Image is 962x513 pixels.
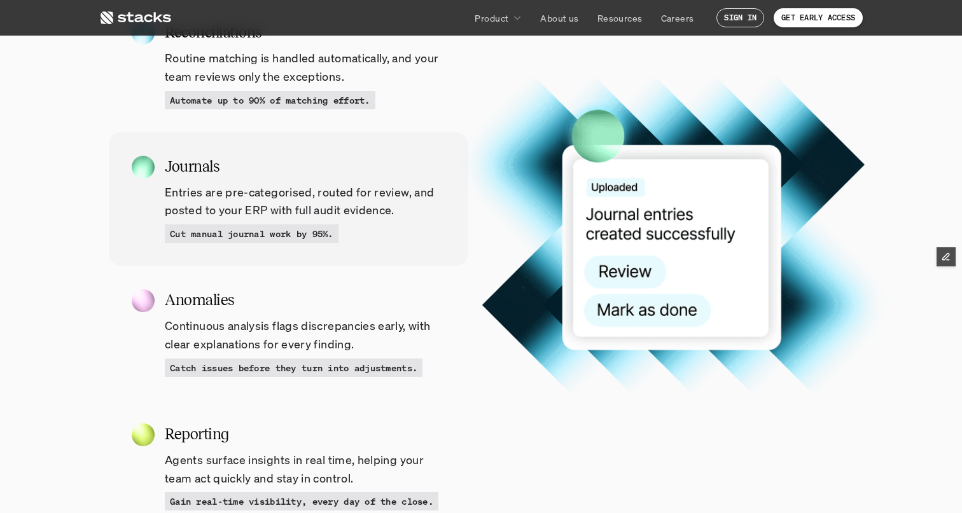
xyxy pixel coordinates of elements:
[540,11,578,25] p: About us
[724,13,756,22] p: SIGN IN
[475,11,508,25] p: Product
[165,155,445,178] h5: Journals
[170,227,333,240] p: Cut manual journal work by 95%.
[165,289,445,311] h5: Anomalies
[937,247,956,266] button: Edit Framer Content
[653,6,702,29] a: Careers
[597,11,643,25] p: Resources
[165,451,445,488] p: Agents surface insights in real time, helping your team act quickly and stay in control.
[165,183,445,220] p: Entries are pre-categorised, routed for review, and posted to your ERP with full audit evidence.
[165,317,445,353] p: Continuous analysis flags discrepancies early, with clear explanations for every finding.
[170,361,417,374] p: Catch issues before they turn into adjustments.
[170,93,370,107] p: Automate up to 90% of matching effort.
[716,8,764,27] a: SIGN IN
[781,13,855,22] p: GET EARLY ACCESS
[590,6,650,29] a: Resources
[170,495,433,508] p: Gain real-time visibility, every day of the close.
[165,423,445,446] h5: Reporting
[165,49,445,86] p: Routine matching is handled automatically, and your team reviews only the exceptions.
[533,6,586,29] a: About us
[661,11,694,25] p: Careers
[774,8,863,27] a: GET EARLY ACCESS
